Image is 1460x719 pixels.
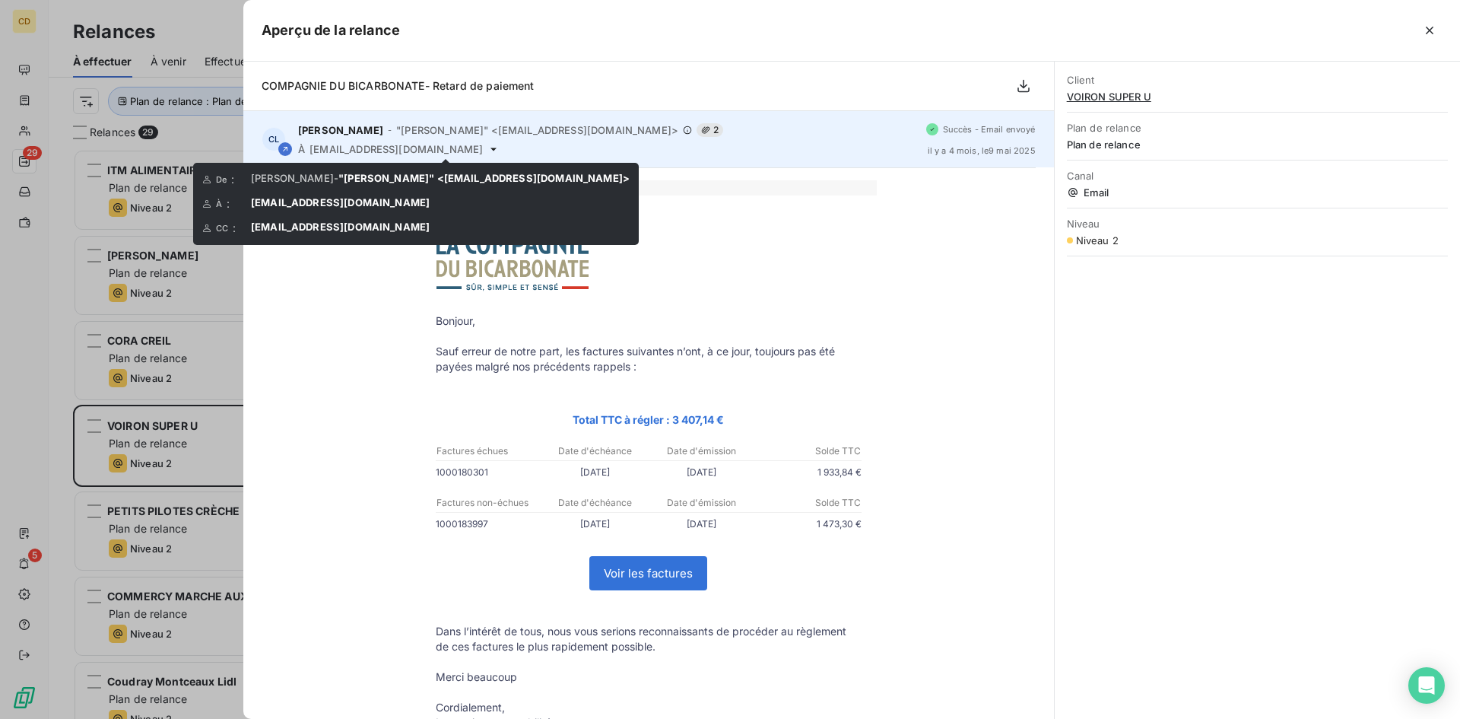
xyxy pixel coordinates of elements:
p: Factures non-échues [436,496,541,510]
span: [PERSON_NAME] [251,172,334,184]
span: COMPAGNIE DU BICARBONATE- Retard de paiement [262,79,535,92]
p: Cordialement, [436,700,862,715]
p: Solde TTC [756,444,861,458]
span: [EMAIL_ADDRESS][DOMAIN_NAME] [309,143,483,155]
p: [DATE] [542,464,649,480]
p: 1000183997 [436,516,542,532]
p: [DATE] [649,464,755,480]
p: Date d'émission [649,496,754,510]
div: : [202,196,251,212]
p: Factures échues [436,444,541,458]
span: Plan de relance [1067,122,1448,134]
span: CC [216,224,228,233]
p: Date d'échéance [543,444,648,458]
span: Canal [1067,170,1448,182]
span: Email [1067,186,1448,199]
span: Plan de relance [1067,138,1448,151]
span: 2 [697,123,723,137]
p: [DATE] [542,516,649,532]
div: : [202,221,251,236]
p: Sauf erreur de notre part, les factures suivantes n’ont, à ce jour, toujours pas été payées malgr... [436,344,862,374]
p: Date d'émission [649,444,754,458]
span: À [298,143,305,155]
span: Niveau [1067,218,1448,230]
h5: Aperçu de la relance [262,20,400,41]
p: Solde TTC [756,496,861,510]
p: Bonjour, [436,313,862,329]
span: De [216,175,227,184]
span: il y a 4 mois , le 9 mai 2025 [928,146,1036,155]
span: - [251,172,630,184]
p: Date d'échéance [543,496,648,510]
span: [EMAIL_ADDRESS][DOMAIN_NAME] [251,221,430,233]
span: VOIRON SUPER U [1067,91,1448,103]
span: Niveau 2 [1076,234,1119,247]
p: Total TTC à régler : 3 407,14 € [436,411,862,428]
a: Voir les factures [590,557,706,590]
span: Succès - Email envoyé [943,125,1036,134]
div: CL [262,127,286,151]
span: "[PERSON_NAME]" <[EMAIL_ADDRESS][DOMAIN_NAME]> [396,124,678,136]
p: [DATE] [649,516,755,532]
span: À [216,199,222,208]
span: "[PERSON_NAME]" <[EMAIL_ADDRESS][DOMAIN_NAME]> [338,172,630,184]
p: 1 933,84 € [755,464,862,480]
span: Client [1067,74,1448,86]
p: Merci beaucoup [436,670,862,685]
p: Dans l’intérêt de tous, nous vous serions reconnaissants de procéder au règlement de ces factures... [436,624,862,654]
div: : [202,172,251,187]
span: - [388,126,392,135]
span: [PERSON_NAME] [298,124,383,136]
div: Open Intercom Messenger [1408,667,1445,704]
span: [EMAIL_ADDRESS][DOMAIN_NAME] [251,196,430,208]
p: 1000180301 [436,464,542,480]
p: 1 473,30 € [755,516,862,532]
